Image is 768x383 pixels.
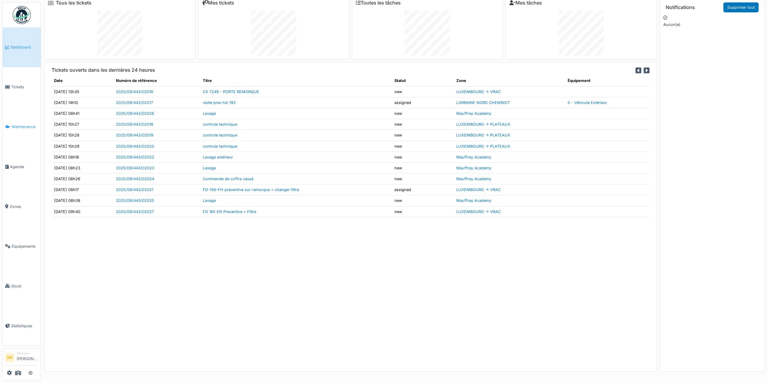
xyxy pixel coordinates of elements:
a: 2025/09/443/02025 [116,198,154,203]
td: [DATE] 15h27 [52,119,113,130]
h6: Tickets ouverts dans les dernières 24 heures [52,67,155,73]
a: Lavage [203,111,216,116]
a: Tickets [3,67,41,107]
td: assigned [392,184,454,195]
th: Statut [392,75,454,86]
td: [DATE] 08h17 [52,184,113,195]
th: Numéro de référence [113,75,200,86]
td: [DATE] 15h28 [52,130,113,141]
a: Maintenance [3,107,41,147]
a: Zones [3,187,41,226]
td: [DATE] 14h12 [52,97,113,108]
a: Commande de coffre cassé [203,177,253,181]
a: Dashboard [3,27,41,67]
a: 2025/09/443/02023 [116,166,154,170]
a: Mauffrey Academy [456,155,491,159]
th: Équipement [565,75,649,86]
td: new [392,108,454,119]
a: Lavage extérieur [203,155,233,159]
a: LUXEMBOURG -> VRAC [456,209,501,214]
a: LUXEMBOURG -> PLATEAUX [456,133,510,137]
a: Supprimer tout [723,2,759,12]
a: LUXEMBOURG -> PLATEAUX [456,144,510,149]
span: Équipements [12,243,38,249]
a: controle technique [203,122,237,127]
a: 2025/09/443/02020 [116,144,154,149]
td: new [392,119,454,130]
a: 2025/09/443/02016 [116,89,153,94]
span: Tickets [11,84,38,90]
td: new [392,152,454,162]
td: [DATE] 09h40 [52,206,113,217]
a: controle technique [203,144,237,149]
div: Manager [17,351,38,356]
span: Dashboard [11,44,38,50]
li: [PERSON_NAME] [17,351,38,364]
a: LUXEMBOURG -> PLATEAUX [456,122,510,127]
a: 2025/09/443/02024 [116,177,154,181]
a: LUXEMBOURG -> VRAC [456,187,501,192]
td: [DATE] 08h23 [52,162,113,173]
td: new [392,174,454,184]
td: new [392,130,454,141]
a: 2025/09/443/02022 [116,155,154,159]
td: assigned [392,97,454,108]
li: SM [5,353,14,362]
span: Zones [10,204,38,209]
td: new [392,206,454,217]
td: [DATE] 15h29 [52,141,113,152]
a: FD 185 EN Preventive + Filtre [203,209,256,214]
a: Lavage [203,198,216,203]
a: controle technique [203,133,237,137]
td: [DATE] 08h26 [52,174,113,184]
a: 2025/09/443/02018 [116,122,153,127]
a: 2025/09/443/02027 [116,209,154,214]
img: Badge_color-CXgf-gQk.svg [13,6,31,24]
a: Stock [3,266,41,306]
a: 0 - Véhicule Extérieur [568,100,607,105]
a: Équipements [3,226,41,266]
td: new [392,86,454,97]
h6: Notifications [666,5,695,10]
a: Mauffrey Academy [456,177,491,181]
a: Mauffrey Academy [456,111,491,116]
td: new [392,141,454,152]
p: Aucun(e) [663,22,761,27]
span: Agenda [10,164,38,170]
a: visite prev hd-192 [203,100,236,105]
a: FD-156-FH préventive sur remorque + changer filtre [203,187,299,192]
th: Date [52,75,113,86]
a: Lavage [203,166,216,170]
a: LUXEMBOURG -> VRAC [456,89,501,94]
a: Agenda [3,147,41,187]
td: [DATE] 08h41 [52,108,113,119]
a: Mauffrey Academy [456,198,491,203]
th: Titre [200,75,392,86]
td: [DATE] 13h35 [52,86,113,97]
span: Stock [11,283,38,289]
a: Mauffrey Academy [456,166,491,170]
a: 2025/09/443/02017 [116,100,153,105]
a: LORRAINE NORD CHEMINOT [456,100,510,105]
a: SM Manager[PERSON_NAME] [5,351,38,366]
a: 2025/09/443/02019 [116,133,153,137]
th: Zone [454,75,566,86]
span: Statistiques [11,323,38,329]
a: 2025/09/443/02026 [116,111,154,116]
td: [DATE] 08h38 [52,195,113,206]
a: 2025/09/443/02021 [116,187,153,192]
a: CX 7249 - PORTE REMORQUE [203,89,259,94]
td: new [392,162,454,173]
td: [DATE] 08h18 [52,152,113,162]
a: Statistiques [3,306,41,346]
td: new [392,195,454,206]
span: Maintenance [12,124,38,130]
